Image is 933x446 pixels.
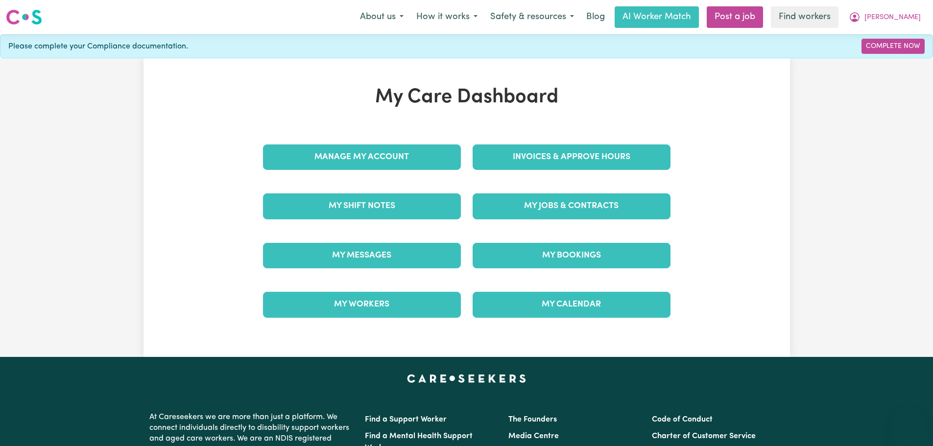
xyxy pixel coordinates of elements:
[473,144,670,170] a: Invoices & Approve Hours
[354,7,410,27] button: About us
[263,243,461,268] a: My Messages
[365,416,447,423] a: Find a Support Worker
[473,193,670,219] a: My Jobs & Contracts
[508,432,559,440] a: Media Centre
[707,6,763,28] a: Post a job
[263,292,461,317] a: My Workers
[652,416,713,423] a: Code of Conduct
[473,292,670,317] a: My Calendar
[771,6,838,28] a: Find workers
[263,193,461,219] a: My Shift Notes
[508,416,557,423] a: The Founders
[8,41,188,52] span: Please complete your Compliance documentation.
[263,144,461,170] a: Manage My Account
[842,7,927,27] button: My Account
[484,7,580,27] button: Safety & resources
[473,243,670,268] a: My Bookings
[407,375,526,382] a: Careseekers home page
[894,407,925,438] iframe: Button to launch messaging window
[861,39,925,54] a: Complete Now
[6,6,42,28] a: Careseekers logo
[864,12,921,23] span: [PERSON_NAME]
[257,86,676,109] h1: My Care Dashboard
[6,8,42,26] img: Careseekers logo
[580,6,611,28] a: Blog
[615,6,699,28] a: AI Worker Match
[410,7,484,27] button: How it works
[652,432,756,440] a: Charter of Customer Service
